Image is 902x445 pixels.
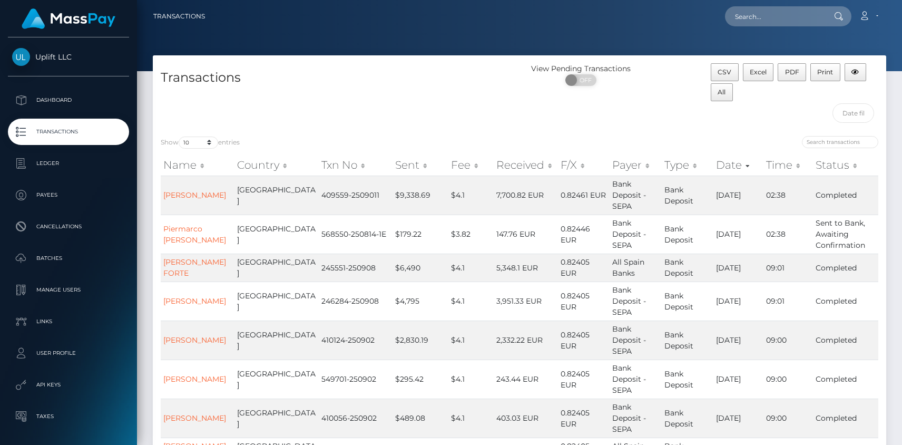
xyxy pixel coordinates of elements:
[448,154,494,176] th: Fee: activate to sort column ascending
[161,69,512,87] h4: Transactions
[713,215,763,254] td: [DATE]
[832,103,875,123] input: Date filter
[8,52,129,62] span: Uplift LLC
[393,154,448,176] th: Sent: activate to sort column ascending
[494,399,558,438] td: 403.03 EUR
[778,63,806,81] button: PDF
[234,360,319,399] td: [GEOGRAPHIC_DATA]
[763,254,813,282] td: 09:01
[319,154,393,176] th: Txn No: activate to sort column ascending
[8,403,129,430] a: Taxes
[8,214,129,240] a: Cancellations
[12,156,125,171] p: Ledger
[163,257,226,278] a: [PERSON_NAME] FORTE
[612,179,646,211] span: Bank Deposit - SEPA
[393,399,448,438] td: $489.08
[319,282,393,321] td: 246284-250908
[662,282,713,321] td: Bank Deposit
[763,215,813,254] td: 02:38
[558,399,610,438] td: 0.82405 EUR
[393,254,448,282] td: $6,490
[610,154,662,176] th: Payer: activate to sort column ascending
[12,345,125,361] p: User Profile
[12,314,125,330] p: Links
[713,176,763,215] td: [DATE]
[8,150,129,177] a: Ledger
[817,68,833,76] span: Print
[393,176,448,215] td: $9,338.69
[234,215,319,254] td: [GEOGRAPHIC_DATA]
[8,182,129,208] a: Payees
[8,372,129,398] a: API Keys
[802,136,878,148] input: Search transactions
[763,154,813,176] th: Time: activate to sort column ascending
[494,282,558,321] td: 3,951.33 EUR
[813,176,878,215] td: Completed
[8,245,129,272] a: Batches
[743,63,774,81] button: Excel
[393,282,448,321] td: $4,795
[319,176,393,215] td: 409559-2509011
[813,282,878,321] td: Completed
[813,215,878,254] td: Sent to Bank, Awaiting Confirmation
[662,360,713,399] td: Bank Deposit
[12,48,30,66] img: Uplift LLC
[571,74,597,86] span: OFF
[163,224,226,245] a: Piermarco [PERSON_NAME]
[234,176,319,215] td: [GEOGRAPHIC_DATA]
[448,282,494,321] td: $4.1
[12,124,125,140] p: Transactions
[763,399,813,438] td: 09:00
[163,335,226,345] a: [PERSON_NAME]
[8,277,129,303] a: Manage Users
[813,154,878,176] th: Status: activate to sort column ascending
[713,399,763,438] td: [DATE]
[448,176,494,215] td: $4.1
[763,321,813,360] td: 09:00
[813,321,878,360] td: Completed
[234,254,319,282] td: [GEOGRAPHIC_DATA]
[725,6,824,26] input: Search...
[612,363,646,395] span: Bank Deposit - SEPA
[750,68,767,76] span: Excel
[558,154,610,176] th: F/X: activate to sort column ascending
[612,257,644,278] span: All Spain Banks
[713,360,763,399] td: [DATE]
[713,282,763,321] td: [DATE]
[8,308,129,335] a: Links
[494,321,558,360] td: 2,332.22 EUR
[718,68,731,76] span: CSV
[494,254,558,282] td: 5,348.1 EUR
[161,154,234,176] th: Name: activate to sort column ascending
[161,137,240,149] label: Show entries
[234,321,319,360] td: [GEOGRAPHIC_DATA]
[711,63,739,81] button: CSV
[448,321,494,360] td: $4.1
[319,321,393,360] td: 410124-250902
[494,154,558,176] th: Received: activate to sort column ascending
[494,215,558,254] td: 147.76 EUR
[8,87,129,113] a: Dashboard
[519,63,642,74] div: View Pending Transactions
[12,250,125,266] p: Batches
[612,324,646,356] span: Bank Deposit - SEPA
[393,321,448,360] td: $2,830.19
[558,282,610,321] td: 0.82405 EUR
[12,282,125,298] p: Manage Users
[12,409,125,424] p: Taxes
[558,321,610,360] td: 0.82405 EUR
[713,254,763,282] td: [DATE]
[393,360,448,399] td: $295.42
[845,63,866,81] button: Column visibility
[22,8,115,29] img: MassPay Logo
[813,399,878,438] td: Completed
[785,68,799,76] span: PDF
[713,154,763,176] th: Date: activate to sort column ascending
[8,340,129,366] a: User Profile
[662,254,713,282] td: Bank Deposit
[494,176,558,215] td: 7,700.82 EUR
[713,321,763,360] td: [DATE]
[558,215,610,254] td: 0.82446 EUR
[718,88,725,96] span: All
[662,215,713,254] td: Bank Deposit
